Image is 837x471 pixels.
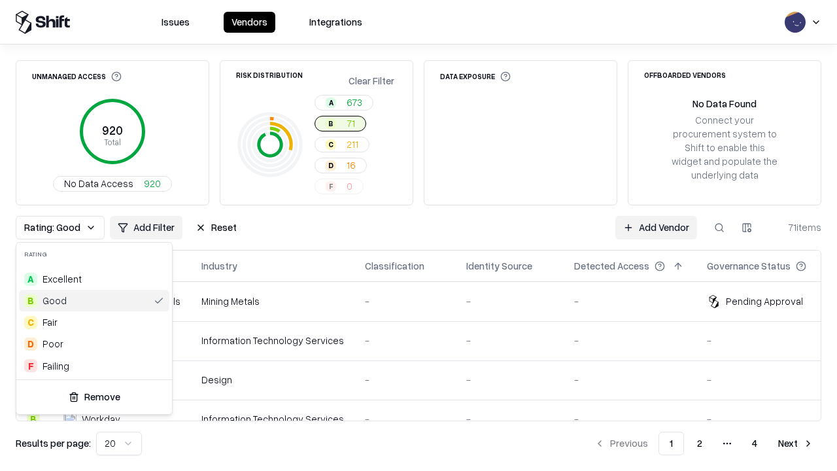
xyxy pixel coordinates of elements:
button: Remove [22,385,167,409]
span: Fair [43,315,58,329]
div: D [24,338,37,351]
div: B [24,294,37,307]
div: Poor [43,337,63,351]
div: Rating [16,243,172,266]
div: A [24,273,37,286]
span: Excellent [43,272,82,286]
span: Good [43,294,67,307]
div: F [24,359,37,372]
div: C [24,316,37,329]
div: Failing [43,359,69,373]
div: Suggestions [16,266,172,379]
